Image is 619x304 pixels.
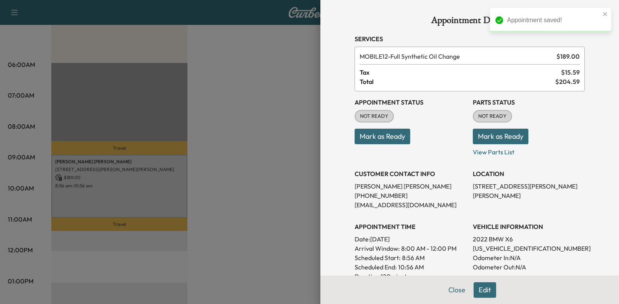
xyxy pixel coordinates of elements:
[355,234,467,244] p: Date: [DATE]
[355,262,397,272] p: Scheduled End:
[443,282,470,298] button: Close
[473,182,585,200] p: [STREET_ADDRESS][PERSON_NAME][PERSON_NAME]
[473,262,585,272] p: Odometer Out: N/A
[355,253,400,262] p: Scheduled Start:
[473,234,585,244] p: 2022 BMW X6
[473,253,585,262] p: Odometer In: N/A
[473,129,528,144] button: Mark as Ready
[473,244,585,253] p: [US_VEHICLE_IDENTIFICATION_NUMBER]
[398,262,424,272] p: 10:56 AM
[355,191,467,200] p: [PHONE_NUMBER]
[355,200,467,210] p: [EMAIL_ADDRESS][DOMAIN_NAME]
[401,244,456,253] span: 8:00 AM - 12:00 PM
[507,16,600,25] div: Appointment saved!
[355,222,467,231] h3: APPOINTMENT TIME
[556,52,580,61] span: $ 189.00
[355,244,467,253] p: Arrival Window:
[473,169,585,178] h3: LOCATION
[360,77,555,86] span: Total
[473,222,585,231] h3: VEHICLE INFORMATION
[355,98,467,107] h3: Appointment Status
[402,253,425,262] p: 8:56 AM
[355,16,585,28] h1: Appointment Details
[473,98,585,107] h3: Parts Status
[360,68,561,77] span: Tax
[355,272,467,281] p: Duration: 120 minutes
[355,169,467,178] h3: CUSTOMER CONTACT INFO
[555,77,580,86] span: $ 204.59
[561,68,580,77] span: $ 15.59
[355,112,393,120] span: NOT READY
[474,282,496,298] button: Edit
[474,112,511,120] span: NOT READY
[355,129,410,144] button: Mark as Ready
[360,52,553,61] span: Full Synthetic Oil Change
[473,144,585,157] p: View Parts List
[355,34,585,44] h3: Services
[355,182,467,191] p: [PERSON_NAME] [PERSON_NAME]
[603,11,608,17] button: close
